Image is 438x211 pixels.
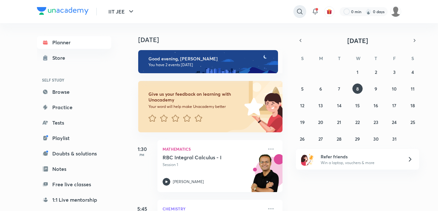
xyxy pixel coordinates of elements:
abbr: October 27, 2025 [318,136,323,142]
img: feedback_image [223,81,282,132]
button: October 3, 2025 [389,67,400,77]
button: October 13, 2025 [316,100,326,110]
abbr: October 28, 2025 [337,136,341,142]
abbr: October 24, 2025 [392,119,397,125]
button: October 4, 2025 [408,67,418,77]
abbr: October 19, 2025 [300,119,305,125]
abbr: October 13, 2025 [318,102,323,109]
button: October 2, 2025 [371,67,381,77]
img: unacademy [247,154,282,198]
abbr: October 9, 2025 [375,86,377,92]
abbr: October 22, 2025 [355,119,360,125]
abbr: October 2, 2025 [375,69,377,75]
img: evening [138,50,278,73]
span: [DATE] [347,36,368,45]
abbr: October 29, 2025 [355,136,360,142]
abbr: Tuesday [338,55,341,61]
abbr: October 20, 2025 [318,119,323,125]
abbr: October 5, 2025 [301,86,304,92]
a: 1:1 Live mentorship [37,193,111,206]
button: October 27, 2025 [316,134,326,144]
button: October 18, 2025 [408,100,418,110]
abbr: October 25, 2025 [410,119,415,125]
abbr: October 23, 2025 [374,119,378,125]
abbr: Saturday [411,55,414,61]
button: October 10, 2025 [389,84,400,94]
a: Browse [37,85,111,98]
p: Session 1 [163,162,263,168]
a: Free live classes [37,178,111,191]
button: October 16, 2025 [371,100,381,110]
button: October 11, 2025 [408,84,418,94]
button: IIT JEE [105,5,139,18]
button: October 26, 2025 [297,134,307,144]
abbr: October 4, 2025 [411,69,414,75]
img: kavin Goswami [390,6,401,17]
button: October 21, 2025 [334,117,344,127]
p: You have 2 events [DATE] [148,62,272,67]
abbr: October 18, 2025 [410,102,415,109]
button: October 17, 2025 [389,100,400,110]
button: October 15, 2025 [352,100,363,110]
button: October 7, 2025 [334,84,344,94]
abbr: October 15, 2025 [355,102,360,109]
button: October 22, 2025 [352,117,363,127]
h6: Refer friends [321,153,400,160]
button: October 5, 2025 [297,84,307,94]
abbr: October 8, 2025 [356,86,359,92]
p: [PERSON_NAME] [173,179,204,185]
p: Win a laptop, vouchers & more [321,160,400,166]
p: Mathematics [163,145,263,153]
abbr: October 30, 2025 [373,136,379,142]
h6: Give us your feedback on learning with Unacademy [148,91,242,103]
a: Doubts & solutions [37,147,111,160]
a: Planner [37,36,111,49]
abbr: October 17, 2025 [392,102,396,109]
img: streak [365,8,372,15]
a: Practice [37,101,111,114]
abbr: October 16, 2025 [374,102,378,109]
abbr: October 31, 2025 [392,136,397,142]
h4: [DATE] [138,36,289,44]
button: October 23, 2025 [371,117,381,127]
abbr: October 3, 2025 [393,69,396,75]
a: Company Logo [37,7,88,16]
h6: SELF STUDY [37,75,111,85]
abbr: October 26, 2025 [300,136,305,142]
div: Store [52,54,69,62]
button: October 25, 2025 [408,117,418,127]
a: Tests [37,116,111,129]
button: avatar [324,6,334,17]
abbr: October 11, 2025 [411,86,415,92]
button: October 24, 2025 [389,117,400,127]
a: Store [37,51,111,64]
h6: Good evening, [PERSON_NAME] [148,56,272,62]
abbr: October 10, 2025 [392,86,397,92]
button: October 19, 2025 [297,117,307,127]
abbr: Thursday [375,55,377,61]
abbr: October 14, 2025 [337,102,341,109]
abbr: Monday [319,55,323,61]
button: October 30, 2025 [371,134,381,144]
button: October 28, 2025 [334,134,344,144]
button: October 20, 2025 [316,117,326,127]
abbr: Wednesday [356,55,360,61]
button: October 6, 2025 [316,84,326,94]
abbr: October 21, 2025 [337,119,341,125]
abbr: October 1, 2025 [357,69,358,75]
img: referral [301,153,314,166]
a: Playlist [37,132,111,145]
img: Company Logo [37,7,88,15]
abbr: Sunday [301,55,304,61]
h5: RBC Integral Calculus - I [163,154,242,161]
abbr: October 7, 2025 [338,86,340,92]
button: October 14, 2025 [334,100,344,110]
button: October 29, 2025 [352,134,363,144]
a: Notes [37,163,111,175]
h5: 1:30 [129,145,155,153]
p: PM [129,153,155,157]
button: October 31, 2025 [389,134,400,144]
button: October 1, 2025 [352,67,363,77]
p: Your word will help make Unacademy better [148,104,242,109]
abbr: October 12, 2025 [300,102,304,109]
